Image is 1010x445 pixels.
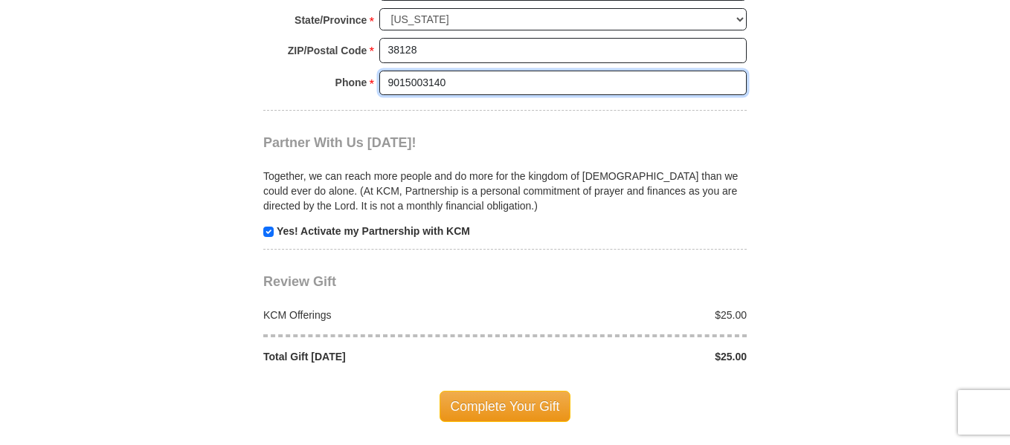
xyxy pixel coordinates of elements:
[295,10,367,30] strong: State/Province
[505,308,755,322] div: $25.00
[256,308,506,322] div: KCM Offerings
[263,135,416,150] span: Partner With Us [DATE]!
[263,169,747,213] p: Together, we can reach more people and do more for the kingdom of [DEMOGRAPHIC_DATA] than we coul...
[335,72,367,93] strong: Phone
[505,349,755,364] div: $25.00
[288,40,367,61] strong: ZIP/Postal Code
[256,349,506,364] div: Total Gift [DATE]
[277,225,470,237] strong: Yes! Activate my Partnership with KCM
[440,391,571,422] span: Complete Your Gift
[263,274,336,289] span: Review Gift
